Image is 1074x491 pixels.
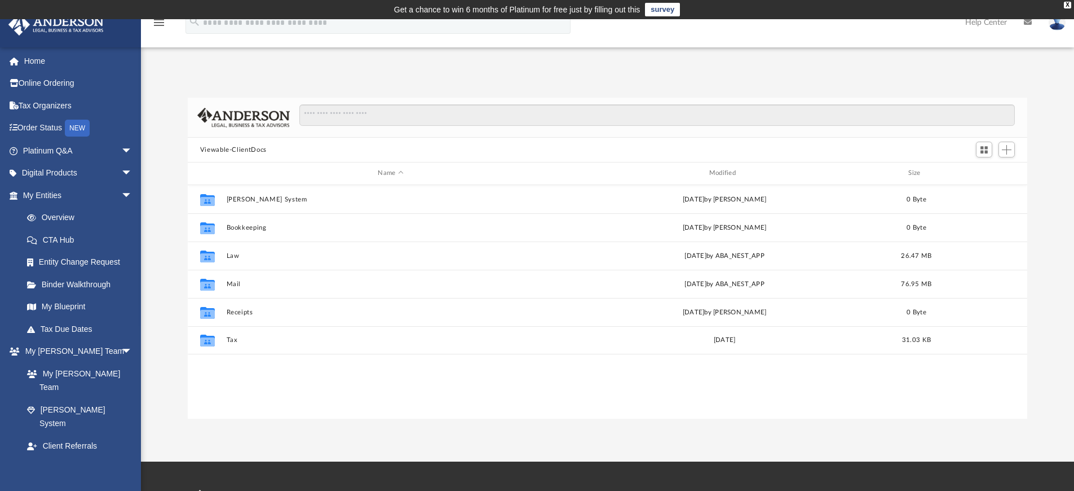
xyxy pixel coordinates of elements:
button: Tax [226,336,555,344]
div: grid [188,185,1028,419]
div: [DATE] by [PERSON_NAME] [560,307,889,317]
div: [DATE] by ABA_NEST_APP [560,251,889,261]
a: menu [152,21,166,29]
div: [DATE] [560,335,889,345]
span: 0 Byte [907,224,926,230]
div: NEW [65,120,90,137]
span: 26.47 MB [901,252,931,258]
div: Name [226,168,555,178]
a: My [PERSON_NAME] Teamarrow_drop_down [8,340,144,363]
div: Get a chance to win 6 months of Platinum for free just by filling out this [394,3,640,16]
img: User Pic [1049,14,1066,30]
div: Modified [560,168,889,178]
div: id [193,168,221,178]
button: Mail [226,280,555,288]
i: menu [152,16,166,29]
a: Platinum Q&Aarrow_drop_down [8,139,149,162]
span: arrow_drop_down [121,184,144,207]
a: My Entitiesarrow_drop_down [8,184,149,207]
span: arrow_drop_down [121,139,144,163]
a: [PERSON_NAME] System [16,398,144,435]
button: Switch to Grid View [976,142,993,157]
span: 0 Byte [907,196,926,202]
a: survey [645,3,680,16]
a: Home [8,50,149,72]
span: 0 Byte [907,309,926,315]
a: Tax Due Dates [16,318,149,340]
button: [PERSON_NAME] System [226,196,555,203]
div: [DATE] by ABA_NEST_APP [560,279,889,289]
a: Binder Walkthrough [16,273,149,296]
a: Overview [16,207,149,229]
a: Client Referrals [16,435,144,457]
button: Law [226,252,555,260]
a: Tax Organizers [8,94,149,117]
input: Search files and folders [299,104,1015,126]
a: Order StatusNEW [8,117,149,140]
div: [DATE] by [PERSON_NAME] [560,194,889,204]
a: My Blueprint [16,296,144,318]
i: search [188,15,201,28]
a: Online Ordering [8,72,149,95]
div: [DATE] by [PERSON_NAME] [560,222,889,233]
span: 76.95 MB [901,280,931,287]
button: Receipts [226,309,555,316]
a: CTA Hub [16,229,149,251]
button: Add [998,142,1015,157]
button: Viewable-ClientDocs [200,145,267,155]
a: My [PERSON_NAME] Team [16,362,138,398]
img: Anderson Advisors Platinum Portal [5,14,107,36]
a: Entity Change Request [16,251,149,274]
span: arrow_drop_down [121,162,144,185]
div: Size [894,168,939,178]
button: Bookkeeping [226,224,555,231]
span: 31.03 KB [902,337,931,343]
div: id [944,168,1023,178]
div: close [1064,2,1071,8]
a: Digital Productsarrow_drop_down [8,162,149,185]
span: arrow_drop_down [121,340,144,363]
